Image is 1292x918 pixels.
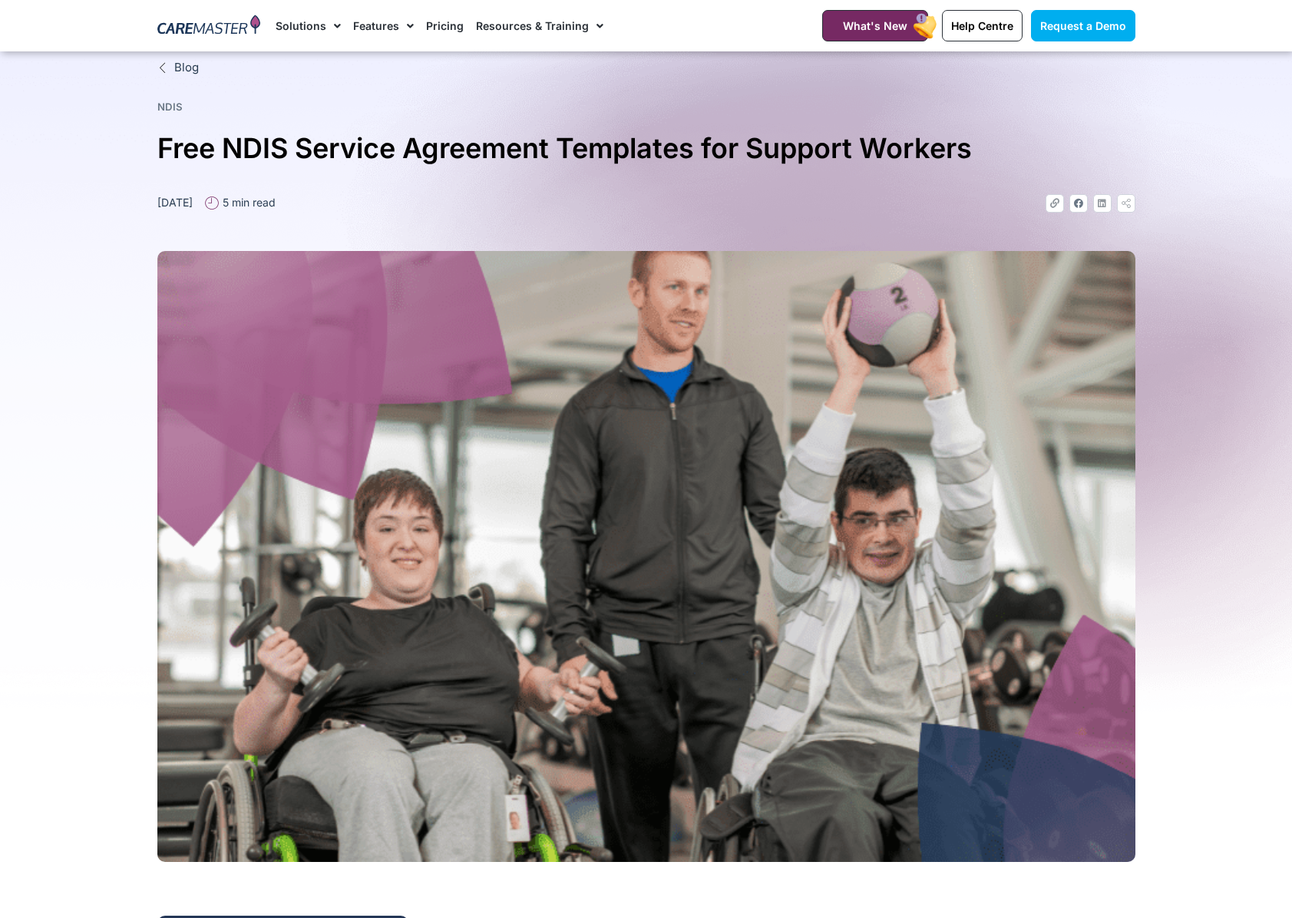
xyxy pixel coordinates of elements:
a: Blog [157,59,1135,77]
span: What's New [843,19,907,32]
a: NDIS [157,101,183,113]
a: Help Centre [942,10,1023,41]
a: Request a Demo [1031,10,1135,41]
span: Help Centre [951,19,1013,32]
h1: Free NDIS Service Agreement Templates for Support Workers [157,126,1135,171]
a: What's New [822,10,928,41]
span: Request a Demo [1040,19,1126,32]
span: 5 min read [219,194,276,210]
time: [DATE] [157,196,193,209]
img: CareMaster Logo [157,15,261,38]
span: Blog [170,59,199,77]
